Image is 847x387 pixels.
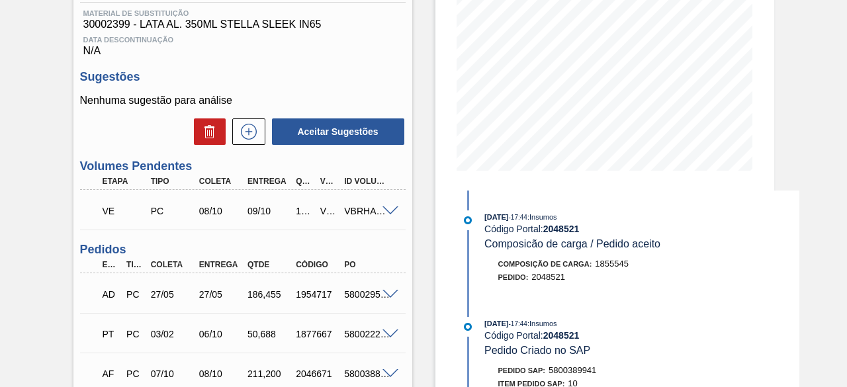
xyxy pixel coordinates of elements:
[341,368,393,379] div: 5800388195
[341,289,393,300] div: 5800295443
[196,260,248,269] div: Entrega
[80,159,406,173] h3: Volumes Pendentes
[317,177,340,186] div: Volume Portal
[341,260,393,269] div: PO
[498,366,546,374] span: Pedido SAP:
[99,177,152,186] div: Etapa
[543,224,580,234] strong: 2048521
[292,368,345,379] div: 2046671
[484,224,799,234] div: Código Portal:
[103,206,148,216] p: VE
[595,259,629,269] span: 1855545
[292,329,345,339] div: 1877667
[103,368,119,379] p: AF
[292,260,345,269] div: Código
[148,289,200,300] div: 27/05/2025
[148,329,200,339] div: 03/02/2025
[244,368,296,379] div: 211,200
[498,273,529,281] span: Pedido :
[244,289,296,300] div: 186,455
[123,329,146,339] div: Pedido de Compra
[484,213,508,221] span: [DATE]
[498,260,592,268] span: Composição de Carga :
[531,272,565,282] span: 2048521
[464,216,472,224] img: atual
[148,260,200,269] div: Coleta
[265,117,406,146] div: Aceitar Sugestões
[99,280,122,309] div: Aguardando Descarga
[292,206,316,216] div: 126,720
[80,70,406,84] h3: Sugestões
[509,320,527,327] span: - 17:44
[464,323,472,331] img: atual
[527,213,557,221] span: : Insumos
[80,243,406,257] h3: Pedidos
[80,30,406,57] div: N/A
[244,260,296,269] div: Qtde
[341,329,393,339] div: 5800222197
[484,345,590,356] span: Pedido Criado no SAP
[123,368,146,379] div: Pedido de Compra
[244,206,296,216] div: 09/10/2025
[196,177,248,186] div: Coleta
[123,260,146,269] div: Tipo
[527,320,557,327] span: : Insumos
[196,289,248,300] div: 27/05/2025
[83,36,402,44] span: Data Descontinuação
[187,118,226,145] div: Excluir Sugestões
[341,206,393,216] div: VBRHAGCcc
[196,368,248,379] div: 08/10/2025
[196,206,248,216] div: 08/10/2025
[226,118,265,145] div: Nova sugestão
[509,214,527,221] span: - 17:44
[272,118,404,145] button: Aceitar Sugestões
[99,260,122,269] div: Etapa
[83,9,402,17] span: Material de Substituição
[103,289,119,300] p: AD
[341,177,393,186] div: Id Volume Interno
[123,289,146,300] div: Pedido de Compra
[484,330,799,341] div: Código Portal:
[244,329,296,339] div: 50,688
[80,95,406,107] p: Nenhuma sugestão para análise
[292,177,316,186] div: Qtde
[543,330,580,341] strong: 2048521
[196,329,248,339] div: 06/10/2025
[99,320,122,349] div: Pedido em Trânsito
[292,289,345,300] div: 1954717
[148,206,200,216] div: Pedido de Compra
[244,177,296,186] div: Entrega
[549,365,596,375] span: 5800389941
[99,196,152,226] div: Volume Enviado para Transporte
[83,19,402,30] span: 30002399 - LATA AL. 350ML STELLA SLEEK IN65
[103,329,119,339] p: PT
[484,320,508,327] span: [DATE]
[148,177,200,186] div: Tipo
[317,206,340,216] div: V628392
[148,368,200,379] div: 07/10/2025
[484,238,660,249] span: Composicão de carga / Pedido aceito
